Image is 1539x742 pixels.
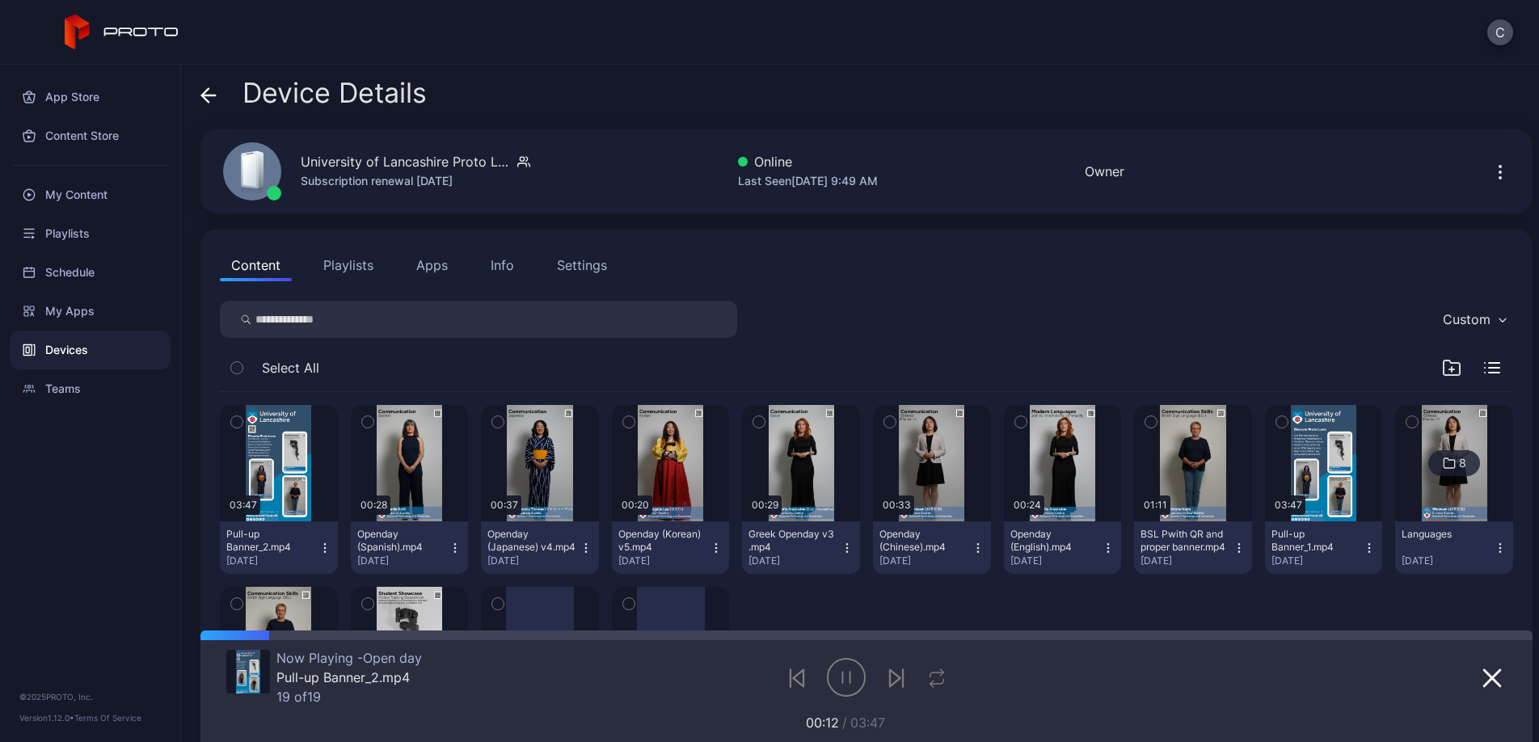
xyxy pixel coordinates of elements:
[479,249,525,281] button: Info
[546,249,618,281] button: Settings
[276,689,422,705] div: 19 of 19
[618,528,707,554] div: Openday (Korean) v5.mp4
[226,528,315,554] div: Pull-up Banner_2.mp4
[481,521,599,574] button: Openday (Japanese) v4.mp4[DATE]
[10,292,171,331] a: My Apps
[612,521,730,574] button: Openday (Korean) v5.mp4[DATE]
[487,554,580,567] div: [DATE]
[806,715,839,731] span: 00:12
[618,554,710,567] div: [DATE]
[873,521,991,574] button: Openday (Chinese).mp4[DATE]
[312,249,385,281] button: Playlists
[220,521,338,574] button: Pull-up Banner_2.mp4[DATE]
[10,331,171,369] a: Devices
[1395,521,1513,574] button: Languages[DATE]
[557,255,607,275] div: Settings
[357,528,446,554] div: Openday (Spanish).mp4
[262,358,319,377] span: Select All
[879,528,968,554] div: Openday (Chinese).mp4
[1085,162,1124,181] div: Owner
[276,650,422,666] div: Now Playing
[738,152,878,171] div: Online
[74,713,141,723] a: Terms Of Service
[879,554,972,567] div: [DATE]
[242,78,427,108] span: Device Details
[10,369,171,408] a: Teams
[220,249,292,281] button: Content
[748,528,837,554] div: Greek Openday v3 .mp4
[742,521,860,574] button: Greek Openday v3 .mp4[DATE]
[10,214,171,253] a: Playlists
[738,171,878,191] div: Last Seen [DATE] 9:49 AM
[850,715,885,731] span: 03:47
[1134,521,1252,574] button: BSL Pwith QR and proper banner.mp4[DATE]
[491,255,514,275] div: Info
[276,669,422,685] div: Pull-up Banner_2.mp4
[1004,521,1122,574] button: Openday (English).mp4[DATE]
[10,175,171,214] a: My Content
[357,554,449,567] div: [DATE]
[1459,456,1466,470] div: 8
[19,690,161,703] div: © 2025 PROTO, Inc.
[351,521,469,574] button: Openday (Spanish).mp4[DATE]
[842,715,847,731] span: /
[357,650,422,666] span: Open day
[748,554,841,567] div: [DATE]
[1402,528,1491,541] div: Languages
[10,253,171,292] a: Schedule
[226,554,318,567] div: [DATE]
[1141,554,1233,567] div: [DATE]
[10,78,171,116] a: App Store
[1435,301,1513,338] button: Custom
[1443,311,1491,327] div: Custom
[1265,521,1383,574] button: Pull-up Banner_1.mp4[DATE]
[487,528,576,554] div: Openday (Japanese) v4.mp4
[301,152,511,171] div: University of Lancashire Proto Luma
[1402,554,1494,567] div: [DATE]
[1010,554,1103,567] div: [DATE]
[405,249,459,281] button: Apps
[1271,528,1360,554] div: Pull-up Banner_1.mp4
[1487,19,1513,45] button: C
[1141,528,1229,554] div: BSL Pwith QR and proper banner.mp4
[10,116,171,155] a: Content Store
[301,171,530,191] div: Subscription renewal [DATE]
[1010,528,1099,554] div: Openday (English).mp4
[19,713,74,723] span: Version 1.12.0 •
[1271,554,1364,567] div: [DATE]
